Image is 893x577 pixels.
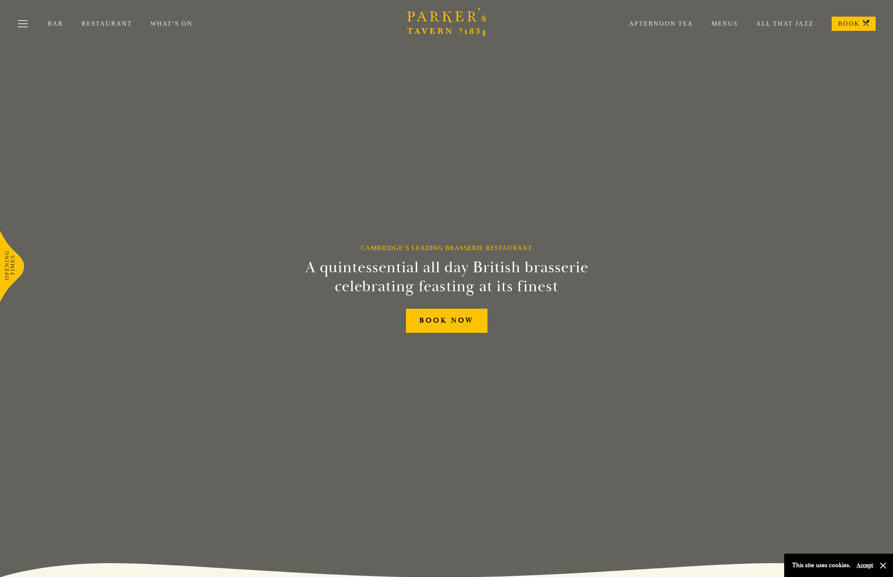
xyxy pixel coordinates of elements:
[879,562,887,569] button: Close and accept
[406,309,487,333] a: BOOK NOW
[857,562,873,569] button: Accept
[361,244,532,252] h1: Cambridge’s Leading Brasserie Restaurant
[792,560,851,571] p: This site uses cookies.
[266,258,627,296] h2: A quintessential all day British brasserie celebrating feasting at its finest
